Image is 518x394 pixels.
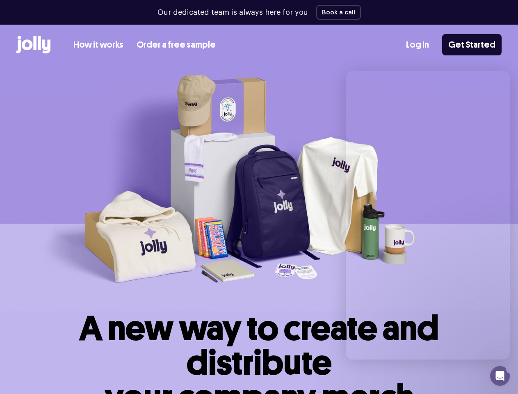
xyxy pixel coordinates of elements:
iframe: Intercom live chat [346,71,510,360]
a: How it works [73,38,123,52]
a: Order a free sample [137,38,216,52]
iframe: Intercom live chat [490,366,510,386]
p: Our dedicated team is always here for you [157,7,308,18]
a: Log In [406,38,429,52]
button: Book a call [316,5,361,20]
a: Get Started [442,34,502,55]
